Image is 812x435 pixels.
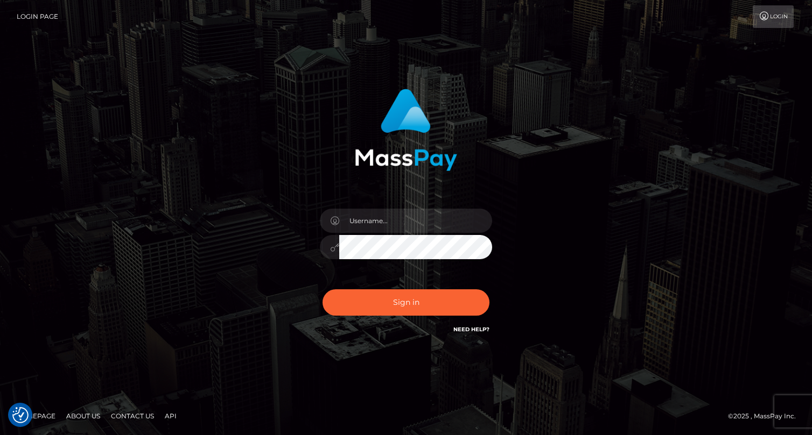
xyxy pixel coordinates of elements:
input: Username... [339,209,492,233]
a: Login [753,5,794,28]
a: API [160,408,181,424]
a: About Us [62,408,104,424]
a: Homepage [12,408,60,424]
a: Contact Us [107,408,158,424]
div: © 2025 , MassPay Inc. [728,410,804,422]
button: Consent Preferences [12,407,29,423]
button: Sign in [323,289,489,316]
img: MassPay Login [355,89,457,171]
a: Need Help? [453,326,489,333]
img: Revisit consent button [12,407,29,423]
a: Login Page [17,5,58,28]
